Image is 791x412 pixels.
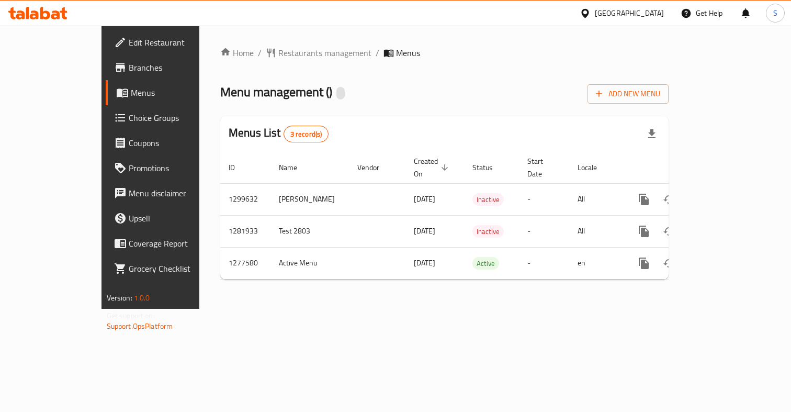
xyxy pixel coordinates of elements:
[220,47,254,59] a: Home
[284,126,329,142] div: Total records count
[578,161,611,174] span: Locale
[220,47,669,59] nav: breadcrumb
[284,129,329,139] span: 3 record(s)
[519,247,569,279] td: -
[631,219,657,244] button: more
[129,262,225,275] span: Grocery Checklist
[414,256,435,270] span: [DATE]
[129,212,225,225] span: Upsell
[587,84,669,104] button: Add New Menu
[106,55,234,80] a: Branches
[414,224,435,238] span: [DATE]
[129,61,225,74] span: Branches
[631,187,657,212] button: more
[631,251,657,276] button: more
[106,80,234,105] a: Menus
[527,155,557,180] span: Start Date
[129,137,225,149] span: Coupons
[472,258,499,270] span: Active
[220,183,270,215] td: 1299632
[414,155,451,180] span: Created On
[129,112,225,124] span: Choice Groups
[129,187,225,199] span: Menu disclaimer
[106,130,234,155] a: Coupons
[258,47,262,59] li: /
[220,247,270,279] td: 1277580
[220,80,332,104] span: Menu management ( )
[106,256,234,281] a: Grocery Checklist
[107,319,173,333] a: Support.OpsPlatform
[106,155,234,181] a: Promotions
[107,309,155,322] span: Get support on:
[472,194,504,206] span: Inactive
[106,206,234,231] a: Upsell
[279,161,311,174] span: Name
[569,183,623,215] td: All
[106,105,234,130] a: Choice Groups
[270,247,349,279] td: Active Menu
[129,162,225,174] span: Promotions
[569,215,623,247] td: All
[106,231,234,256] a: Coverage Report
[107,291,132,305] span: Version:
[270,183,349,215] td: [PERSON_NAME]
[376,47,379,59] li: /
[396,47,420,59] span: Menus
[134,291,150,305] span: 1.0.0
[129,36,225,49] span: Edit Restaurant
[357,161,393,174] span: Vendor
[639,121,664,147] div: Export file
[106,181,234,206] a: Menu disclaimer
[266,47,371,59] a: Restaurants management
[220,215,270,247] td: 1281933
[657,251,682,276] button: Change Status
[472,226,504,238] span: Inactive
[569,247,623,279] td: en
[519,215,569,247] td: -
[596,87,660,101] span: Add New Menu
[106,30,234,55] a: Edit Restaurant
[657,187,682,212] button: Change Status
[623,152,740,184] th: Actions
[519,183,569,215] td: -
[595,7,664,19] div: [GEOGRAPHIC_DATA]
[472,161,506,174] span: Status
[414,192,435,206] span: [DATE]
[129,237,225,250] span: Coverage Report
[220,152,740,280] table: enhanced table
[229,161,248,174] span: ID
[657,219,682,244] button: Change Status
[773,7,777,19] span: S
[278,47,371,59] span: Restaurants management
[270,215,349,247] td: Test 2803
[229,125,329,142] h2: Menus List
[131,86,225,99] span: Menus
